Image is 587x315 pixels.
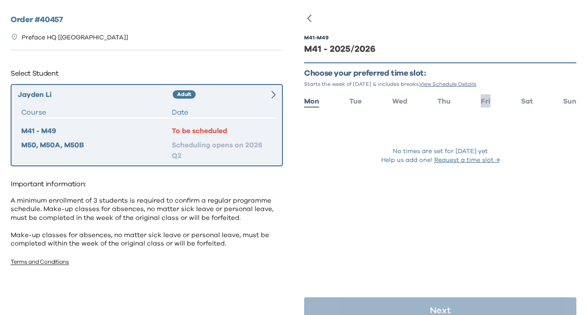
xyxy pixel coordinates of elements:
p: Help us add one! [381,156,500,165]
span: View Schedule Details [419,81,476,87]
p: Choose your preferred time slot: [304,69,576,79]
p: Select Student [11,66,283,81]
div: M50, M50A, M50B [21,140,172,161]
span: Wed [392,98,407,105]
div: To be scheduled [172,126,272,136]
div: Course [21,107,172,118]
div: Adult [173,90,196,99]
p: A minimum enrollment of 3 students is required to confirm a regular programme schedule. Make-up c... [11,196,283,248]
span: Thu [437,98,451,105]
button: Request a time slot → [434,156,500,165]
p: Starts the week of [DATE] & includes breaks. [304,81,576,88]
a: Terms and Conditions [11,259,69,265]
div: M41 - M49 [21,126,172,136]
span: Sun [563,98,576,105]
div: Date [172,107,272,118]
span: Sat [521,98,533,105]
div: Jayden Li [18,89,173,100]
div: M41 - 2025/2026 [304,43,576,55]
p: No times are set for [DATE] yet [393,147,488,156]
span: Tue [349,98,362,105]
p: Next [430,306,451,315]
h2: Order # 40457 [11,14,283,26]
p: Important information: [11,177,283,191]
p: Preface HQ [[GEOGRAPHIC_DATA]] [22,33,128,42]
div: Scheduling opens on 2026 Q2 [172,140,272,161]
span: Fri [481,98,490,105]
div: M41 - M49 [304,34,328,41]
span: Mon [304,98,319,105]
